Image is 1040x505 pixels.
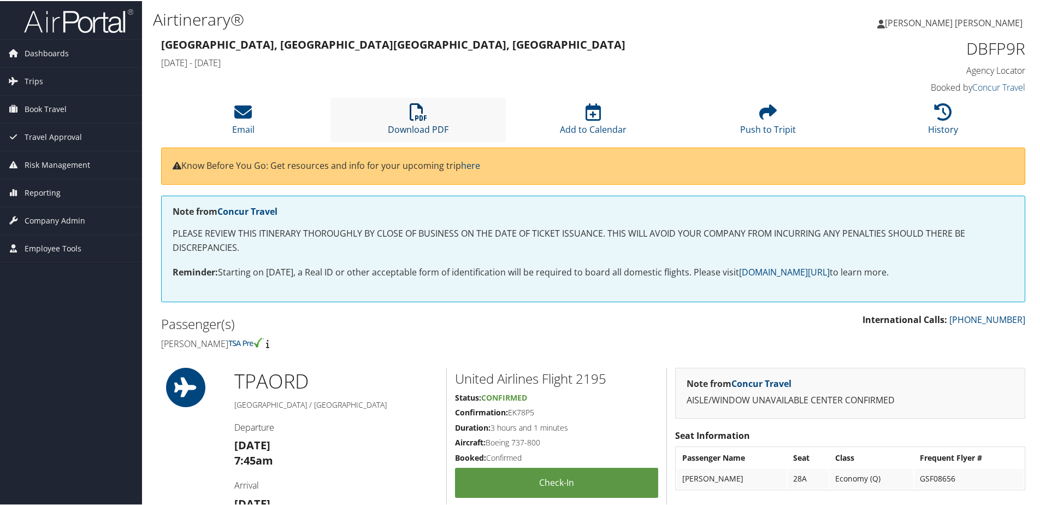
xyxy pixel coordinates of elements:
[25,178,61,205] span: Reporting
[914,447,1024,467] th: Frequent Flyer #
[25,67,43,94] span: Trips
[25,234,81,261] span: Employee Tools
[885,16,1023,28] span: [PERSON_NAME] [PERSON_NAME]
[161,56,805,68] h4: [DATE] - [DATE]
[788,468,828,488] td: 28A
[25,150,90,178] span: Risk Management
[234,478,438,490] h4: Arrival
[560,108,627,134] a: Add to Calendar
[161,36,625,51] strong: [GEOGRAPHIC_DATA], [GEOGRAPHIC_DATA] [GEOGRAPHIC_DATA], [GEOGRAPHIC_DATA]
[862,313,947,325] strong: International Calls:
[830,468,913,488] td: Economy (Q)
[25,206,85,233] span: Company Admin
[217,204,277,216] a: Concur Travel
[687,392,1014,407] p: AISLE/WINDOW UNAVAILABLE CENTER CONFIRMED
[822,63,1025,75] h4: Agency Locator
[455,368,658,387] h2: United Airlines Flight 2195
[455,391,481,402] strong: Status:
[455,421,658,432] h5: 3 hours and 1 minutes
[455,436,658,447] h5: Boeing 737-800
[822,80,1025,92] h4: Booked by
[228,337,264,347] img: tsa-precheck.png
[972,80,1025,92] a: Concur Travel
[25,95,67,122] span: Book Travel
[173,204,277,216] strong: Note from
[677,468,787,488] td: [PERSON_NAME]
[153,7,740,30] h1: Airtinerary®
[455,421,491,432] strong: Duration:
[455,406,508,416] strong: Confirmation:
[234,367,438,394] h1: TPA ORD
[234,420,438,432] h4: Departure
[675,428,750,441] strong: Seat Information
[388,108,448,134] a: Download PDF
[455,451,658,462] h5: Confirmed
[25,122,82,150] span: Travel Approval
[455,436,486,447] strong: Aircraft:
[232,108,255,134] a: Email
[731,377,791,389] a: Concur Travel
[173,265,1014,279] p: Starting on [DATE], a Real ID or other acceptable form of identification will be required to boar...
[234,452,273,467] strong: 7:45am
[687,377,791,389] strong: Note from
[455,406,658,417] h5: EK78P5
[788,447,828,467] th: Seat
[481,391,527,402] span: Confirmed
[455,467,658,497] a: Check-in
[25,39,69,66] span: Dashboards
[161,314,585,332] h2: Passenger(s)
[830,447,913,467] th: Class
[173,158,1014,172] p: Know Before You Go: Get resources and info for your upcoming trip
[739,265,830,277] a: [DOMAIN_NAME][URL]
[928,108,958,134] a: History
[914,468,1024,488] td: GSF08656
[161,337,585,349] h4: [PERSON_NAME]
[677,447,787,467] th: Passenger Name
[234,437,270,451] strong: [DATE]
[822,36,1025,59] h1: DBFP9R
[234,398,438,409] h5: [GEOGRAPHIC_DATA] / [GEOGRAPHIC_DATA]
[949,313,1025,325] a: [PHONE_NUMBER]
[877,5,1033,38] a: [PERSON_NAME] [PERSON_NAME]
[740,108,796,134] a: Push to Tripit
[24,7,133,33] img: airportal-logo.png
[455,451,486,462] strong: Booked:
[461,158,480,171] a: here
[173,265,218,277] strong: Reminder:
[173,226,1014,254] p: PLEASE REVIEW THIS ITINERARY THOROUGHLY BY CLOSE OF BUSINESS ON THE DATE OF TICKET ISSUANCE. THIS...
